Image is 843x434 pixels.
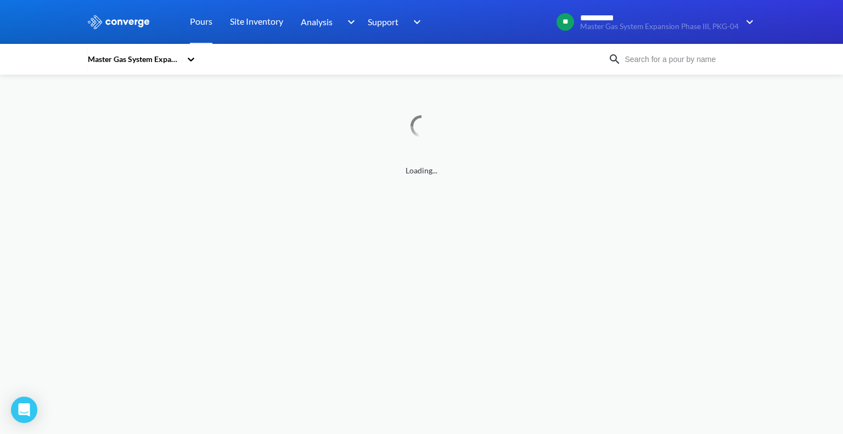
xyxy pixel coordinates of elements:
[87,53,181,65] div: Master Gas System Expansion Phase III, PKG-04
[739,15,756,29] img: downArrow.svg
[608,53,621,66] img: icon-search.svg
[621,53,754,65] input: Search for a pour by name
[580,22,739,31] span: Master Gas System Expansion Phase III, PKG-04
[11,397,37,423] div: Open Intercom Messenger
[340,15,358,29] img: downArrow.svg
[368,15,398,29] span: Support
[406,15,424,29] img: downArrow.svg
[87,15,150,29] img: logo_ewhite.svg
[87,165,756,177] span: Loading...
[301,15,333,29] span: Analysis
